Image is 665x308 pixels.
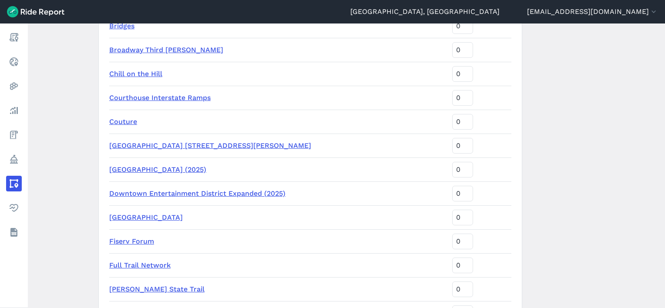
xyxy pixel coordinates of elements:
a: [PERSON_NAME] State Trail [109,285,205,293]
a: Health [6,200,22,216]
a: [GEOGRAPHIC_DATA] (2025) [109,165,206,174]
a: [GEOGRAPHIC_DATA] [109,213,183,221]
a: Couture [109,117,137,126]
a: Areas [6,176,22,191]
a: [GEOGRAPHIC_DATA], [GEOGRAPHIC_DATA] [350,7,500,17]
img: Ride Report [7,6,64,17]
a: Broadway Third [PERSON_NAME] [109,46,223,54]
a: Bridges [109,22,134,30]
a: Report [6,30,22,45]
a: Realtime [6,54,22,70]
a: Datasets [6,224,22,240]
a: Courthouse Interstate Ramps [109,94,211,102]
a: Policy [6,151,22,167]
a: Heatmaps [6,78,22,94]
a: Downtown Entertainment District Expanded (2025) [109,189,285,198]
button: [EMAIL_ADDRESS][DOMAIN_NAME] [527,7,658,17]
a: Chill on the Hill [109,70,162,78]
a: Fees [6,127,22,143]
a: Analyze [6,103,22,118]
a: [GEOGRAPHIC_DATA] [STREET_ADDRESS][PERSON_NAME] [109,141,311,150]
a: Full Trail Network [109,261,171,269]
a: Fiserv Forum [109,237,154,245]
